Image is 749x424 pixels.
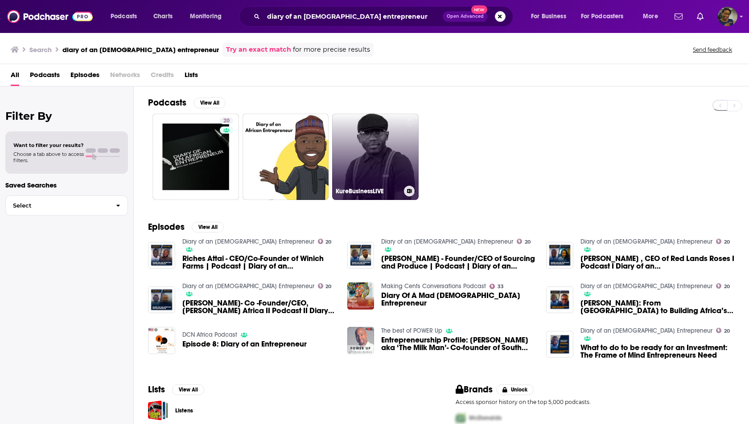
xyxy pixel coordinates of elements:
button: open menu [575,9,637,24]
span: 20 [724,329,730,333]
a: 20 [152,114,239,200]
a: 20 [220,117,233,124]
button: View All [193,98,226,108]
a: KureBusinessLIVE [332,114,419,200]
a: DCN Africa Podcast [182,331,237,338]
span: 20 [325,285,331,289]
span: [PERSON_NAME] , CEO of Red Lands Roses I Podcast I Diary of an [DEMOGRAPHIC_DATA] Entrepreneur [580,255,735,270]
button: Show profile menu [718,7,737,26]
span: Charts [153,10,173,23]
p: Saved Searches [5,181,128,189]
span: Episode 8: Diary of an Entrepreneur [182,340,307,348]
a: Lanre Awojoodu - Founder/CEO of Sourcing and Produce | Podcast | Diary of an African Entrepreneur [347,242,374,269]
span: Open Advanced [447,14,484,19]
a: Diary Of A Mad African Entrepreneur [347,282,374,310]
span: Monitoring [190,10,222,23]
h3: KureBusinessLIVE [336,188,400,195]
a: Diary of an African Entrepreneur [381,238,513,245]
a: What to do to be ready for an Investment: The Frame of Mind Entrepreneurs Need [580,344,735,359]
span: For Business [531,10,566,23]
a: EpisodesView All [148,221,224,232]
img: Disha Copreaux , CEO of Red Lands Roses I Podcast I Diary of an African Entrepreneur [546,242,573,269]
a: Episodes [70,68,99,86]
a: Diary of an African Entrepreneur [580,238,712,245]
a: Diary of an African Entrepreneur [580,282,712,290]
a: Diary of an African Entrepreneur [182,238,314,245]
span: Entrepreneurship Profile: [PERSON_NAME] aka ‘The Milk Man’- Co-founder of South Western Diary [381,336,535,351]
button: open menu [184,9,233,24]
a: Charts [148,9,178,24]
span: 20 [325,240,331,244]
h3: diary of an [DEMOGRAPHIC_DATA] entrepreneur [62,45,219,54]
a: All [11,68,19,86]
span: Credits [151,68,174,86]
button: Send feedback [690,46,735,53]
a: Diary of an African Entrepreneur [580,327,712,334]
span: Networks [110,68,140,86]
span: More [643,10,658,23]
input: Search podcasts, credits, & more... [263,9,443,24]
span: 20 [724,285,730,289]
span: 33 [498,285,504,289]
a: June Odongo: From Harvard to Building Africa’s Logistics Future | Diary of an African Entrepreneur [580,299,735,314]
button: open menu [637,9,669,24]
a: Riches Attai - CEO/Co-Founder of Winich Farms | Podcast | Diary of an African Entrepreneur [182,255,337,270]
span: Diary Of A Mad [DEMOGRAPHIC_DATA] Entrepreneur [381,292,535,307]
a: Lanre Awojoodu - Founder/CEO of Sourcing and Produce | Podcast | Diary of an African Entrepreneur [381,255,535,270]
span: Select [6,203,109,208]
img: User Profile [718,7,737,26]
a: Try an exact match [226,45,291,55]
div: Search podcasts, credits, & more... [247,6,522,27]
a: The best of POWER Up [381,327,442,334]
a: ListsView All [148,384,204,395]
a: Riches Attai - CEO/Co-Founder of Winich Farms | Podcast | Diary of an African Entrepreneur [148,242,175,269]
span: Logged in as sabrinajohnson [718,7,737,26]
button: Open AdvancedNew [443,11,488,22]
a: Listens [175,406,193,416]
h2: Lists [148,384,165,395]
span: For Podcasters [581,10,624,23]
span: [PERSON_NAME] - Founder/CEO of Sourcing and Produce | Podcast | Diary of an [DEMOGRAPHIC_DATA] En... [381,255,535,270]
span: [PERSON_NAME]- Co -Founder/CEO, [PERSON_NAME] Africa II Podcast II Diary of an [DEMOGRAPHIC_DATA]... [182,299,337,314]
a: Ope Onaboye- Co -Founder/CEO, Renda Africa II Podcast II Diary of an African Entrepreneur [182,299,337,314]
img: What to do to be ready for an Investment: The Frame of Mind Entrepreneurs Need [546,331,573,358]
a: Show notifications dropdown [693,9,707,24]
a: 20 [716,239,730,244]
img: Ope Onaboye- Co -Founder/CEO, Renda Africa II Podcast II Diary of an African Entrepreneur [148,286,175,314]
h2: Episodes [148,221,185,232]
h3: Search [29,45,52,54]
a: 20 [318,239,332,244]
span: 20 [525,240,531,244]
img: Episode 8: Diary of an Entrepreneur [148,327,175,354]
span: for more precise results [293,45,370,55]
h2: Filter By [5,110,128,122]
a: 20 [318,283,332,289]
span: New [471,5,487,14]
button: View All [192,222,224,232]
img: June Odongo: From Harvard to Building Africa’s Logistics Future | Diary of an African Entrepreneur [546,286,573,314]
a: Show notifications dropdown [671,9,686,24]
a: Diary of an African Entrepreneur [182,282,314,290]
span: Podcasts [30,68,60,86]
button: View All [172,384,204,395]
h2: Brands [456,384,493,395]
span: 20 [223,117,230,126]
a: Podchaser - Follow, Share and Rate Podcasts [7,8,93,25]
a: 20 [716,328,730,333]
a: 20 [716,283,730,289]
a: Making Cents Conversations Podcast [381,282,486,290]
a: Disha Copreaux , CEO of Red Lands Roses I Podcast I Diary of an African Entrepreneur [580,255,735,270]
a: PodcastsView All [148,97,226,108]
a: 33 [490,284,504,289]
a: Diary Of A Mad African Entrepreneur [381,292,535,307]
img: Entrepreneurship Profile: Nkosana Mtimkulu aka ‘The Milk Man’- Co-founder of South Western Diary [347,327,374,354]
button: open menu [525,9,577,24]
span: McDonalds [469,414,502,422]
button: Select [5,196,128,216]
